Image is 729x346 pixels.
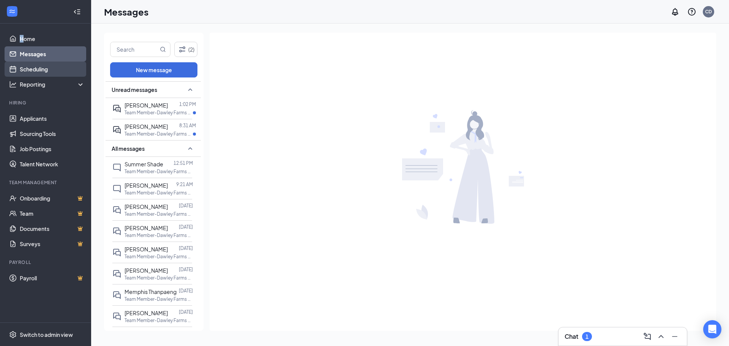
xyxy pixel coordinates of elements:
p: 12:51 PM [174,160,193,166]
p: [DATE] [179,330,193,337]
p: 9:21 AM [176,181,193,188]
a: Talent Network [20,156,85,172]
h1: Messages [104,5,148,18]
p: Team Member-Dawley Farms at [GEOGRAPHIC_DATA] [125,211,193,217]
svg: Filter [178,45,187,54]
a: Home [20,31,85,46]
button: ComposeMessage [641,330,653,343]
p: Team Member-Dawley Farms at [GEOGRAPHIC_DATA] [125,109,193,116]
svg: Minimize [670,332,679,341]
button: New message [110,62,197,77]
svg: SmallChevronUp [186,144,195,153]
p: Team Member-Dawley Farms at [GEOGRAPHIC_DATA] [125,275,193,281]
span: [PERSON_NAME] [125,203,168,210]
p: [DATE] [179,202,193,209]
svg: SmallChevronUp [186,85,195,94]
p: Team Member-Dawley Farms at [GEOGRAPHIC_DATA] [125,168,193,175]
a: PayrollCrown [20,270,85,286]
svg: DoubleChat [112,248,121,257]
a: Applicants [20,111,85,126]
span: [PERSON_NAME] [125,310,168,316]
p: Team Member-Dawley Farms at [GEOGRAPHIC_DATA] [125,190,193,196]
svg: DoubleChat [112,227,121,236]
span: Summer Shade [125,161,163,167]
button: Filter (2) [174,42,197,57]
h3: Chat [565,332,578,341]
svg: DoubleChat [112,205,121,215]
span: [PERSON_NAME] [125,102,168,109]
div: Hiring [9,100,83,106]
p: Team Member-Dawley Farms at [GEOGRAPHIC_DATA] [125,317,193,324]
a: Sourcing Tools [20,126,85,141]
div: Reporting [20,81,85,88]
svg: ChevronUp [656,332,666,341]
svg: WorkstreamLogo [8,8,16,15]
input: Search [110,42,158,57]
p: Team Member-Dawley Farms at [GEOGRAPHIC_DATA] [125,253,193,260]
button: Minimize [669,330,681,343]
span: Unread messages [112,86,157,93]
span: All messages [112,145,145,152]
p: Team Member-Dawley Farms at [GEOGRAPHIC_DATA] [125,232,193,239]
svg: ActiveDoubleChat [112,104,121,113]
p: [DATE] [179,309,193,315]
span: [PERSON_NAME] [125,267,168,274]
svg: Notifications [671,7,680,16]
a: TeamCrown [20,206,85,221]
a: Scheduling [20,62,85,77]
svg: DoubleChat [112,291,121,300]
div: Switch to admin view [20,331,73,338]
svg: ComposeMessage [643,332,652,341]
div: CD [705,8,712,15]
span: [PERSON_NAME] [125,224,168,231]
a: Messages [20,46,85,62]
svg: ChatInactive [112,184,121,193]
span: Memphis Thanpaeng [125,288,177,295]
div: Open Intercom Messenger [703,320,721,338]
svg: Collapse [73,8,81,16]
a: Job Postings [20,141,85,156]
span: [PERSON_NAME] [125,246,168,253]
p: 1:02 PM [179,101,196,107]
p: [DATE] [179,224,193,230]
a: SurveysCrown [20,236,85,251]
svg: ActiveDoubleChat [112,125,121,134]
div: Payroll [9,259,83,265]
p: [DATE] [179,266,193,273]
a: OnboardingCrown [20,191,85,206]
svg: Settings [9,331,17,338]
div: Team Management [9,179,83,186]
svg: MagnifyingGlass [160,46,166,52]
a: DocumentsCrown [20,221,85,236]
p: Team Member-Dawley Farms at [GEOGRAPHIC_DATA] [125,296,193,302]
span: [PERSON_NAME] [125,182,168,189]
svg: DoubleChat [112,269,121,278]
p: Team Member-Dawley Farms at [GEOGRAPHIC_DATA] [125,131,193,137]
svg: DoubleChat [112,312,121,321]
svg: QuestionInfo [687,7,696,16]
p: 8:31 AM [179,122,196,129]
p: [DATE] [179,245,193,251]
div: 1 [585,333,589,340]
svg: Analysis [9,81,17,88]
svg: ChatInactive [112,163,121,172]
button: ChevronUp [655,330,667,343]
p: [DATE] [179,288,193,294]
span: [PERSON_NAME] [125,123,168,130]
